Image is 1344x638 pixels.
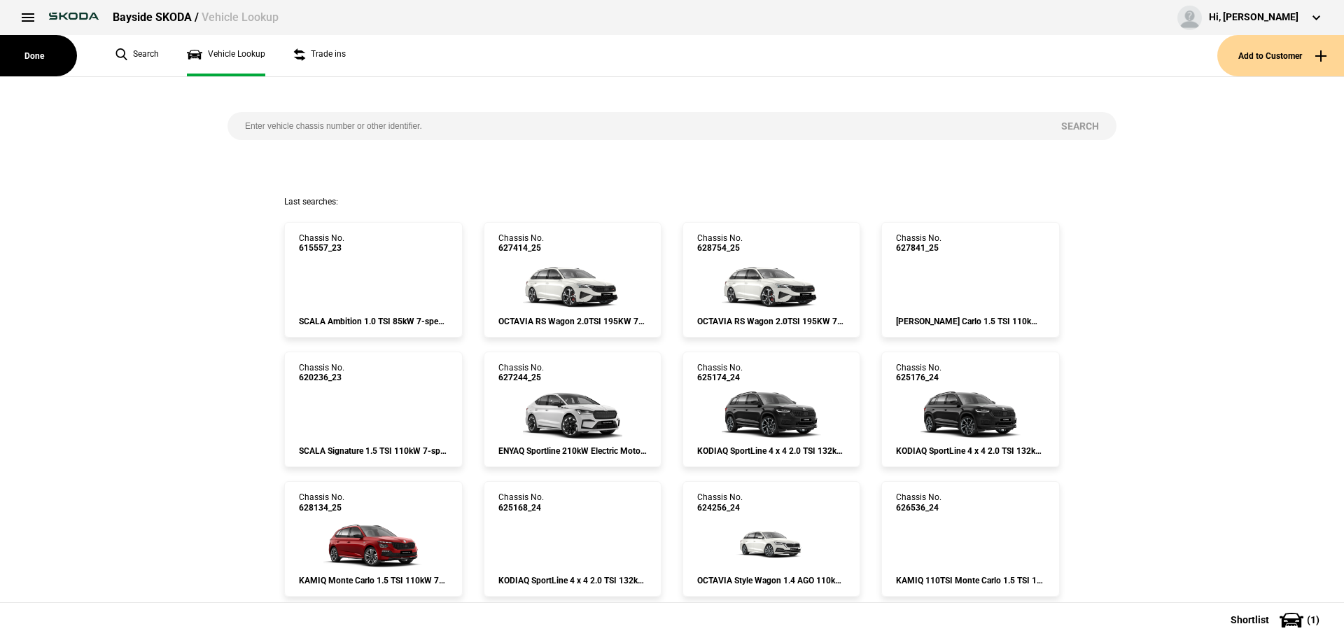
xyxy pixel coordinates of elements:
[498,446,647,456] div: ENYAQ Sportline 210kW Electric Motor Single Speed
[299,576,447,585] div: KAMIQ Monte Carlo 1.5 TSI 110kW 7-Speed Auto
[498,503,544,513] span: 625168_24
[187,35,265,76] a: Vehicle Lookup
[722,254,821,310] img: Skoda_PV56YD_25_JI_9P9P_3FU_ext.png
[896,576,1044,585] div: KAMIQ 110TSI Monte Carlo 1.5 TSI 110kW 7-speed Auto
[299,446,447,456] div: SCALA Signature 1.5 TSI 110kW 7-speed Auto.
[697,576,846,585] div: OCTAVIA Style Wagon 1.4 AGO 110kW 8-speed Auto.
[1217,35,1344,76] button: Add to Customer
[697,233,743,254] div: Chassis No.
[498,243,544,253] span: 627414_25
[323,513,423,569] img: Skoda_NW47PD_25_JJ_K1K1_ext.png
[299,492,344,513] div: Chassis No.
[920,383,1020,439] img: Skoda_NS7RRZ_24_HG_1Z1Z_PB3_PH1_WL7_ext.png
[896,373,941,382] span: 625176_24
[498,363,544,383] div: Chassis No.
[697,363,743,383] div: Chassis No.
[1044,112,1116,140] button: Search
[896,503,941,513] span: 626536_24
[697,492,743,513] div: Chassis No.
[498,233,544,254] div: Chassis No.
[1231,615,1269,625] span: Shortlist
[299,503,344,513] span: 628134_25
[498,317,647,326] div: OCTAVIA RS Wagon 2.0TSI 195KW 7-Speed DSG
[498,373,544,382] span: 627244_25
[722,383,821,439] img: Skoda_NS7RRZ_24_HG_1Z1Z_PB3_PH1_WL7_ext.png
[896,492,941,513] div: Chassis No.
[896,446,1044,456] div: KODIAQ SportLine 4 x 4 2.0 TSI 132kW 7-speed Auto.
[498,576,647,585] div: KODIAQ SportLine 4 x 4 2.0 TSI 132kW 7-speed Auto.
[299,363,344,383] div: Chassis No.
[42,6,106,27] img: skoda.png
[896,243,941,253] span: 627841_25
[1210,602,1344,637] button: Shortlist(1)
[498,492,544,513] div: Chassis No.
[697,373,743,382] span: 625174_24
[115,35,159,76] a: Search
[523,254,622,310] img: Skoda_PV56YD_25_JI_9P9P_3FU_ext.png
[896,317,1044,326] div: [PERSON_NAME] Carlo 1.5 TSI 110kW 7-Speed Auto
[299,233,344,254] div: Chassis No.
[896,363,941,383] div: Chassis No.
[227,112,1044,140] input: Enter vehicle chassis number or other identifier.
[697,243,743,253] span: 628754_25
[697,446,846,456] div: KODIAQ SportLine 4 x 4 2.0 TSI 132kW 7-speed Auto.
[1307,615,1319,625] span: ( 1 )
[293,35,346,76] a: Trade ins
[697,503,743,513] span: 624256_24
[202,11,279,24] span: Vehicle Lookup
[1209,11,1298,25] div: Hi, [PERSON_NAME]
[299,243,344,253] span: 615557_23
[523,383,622,439] img: Skoda_5ACQK2_25_EA_2Y2Y_ext.png
[299,317,447,326] div: SCALA Ambition 1.0 TSI 85kW 7-speed Auto.
[722,513,821,569] img: Skoda_NX54TE_24_BG_9P9P_ext.png
[284,197,338,207] span: Last searches:
[113,10,279,25] div: Bayside SKODA /
[299,373,344,382] span: 620236_23
[697,317,846,326] div: OCTAVIA RS Wagon 2.0TSI 195KW 7-Speed DSG
[896,233,941,254] div: Chassis No.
